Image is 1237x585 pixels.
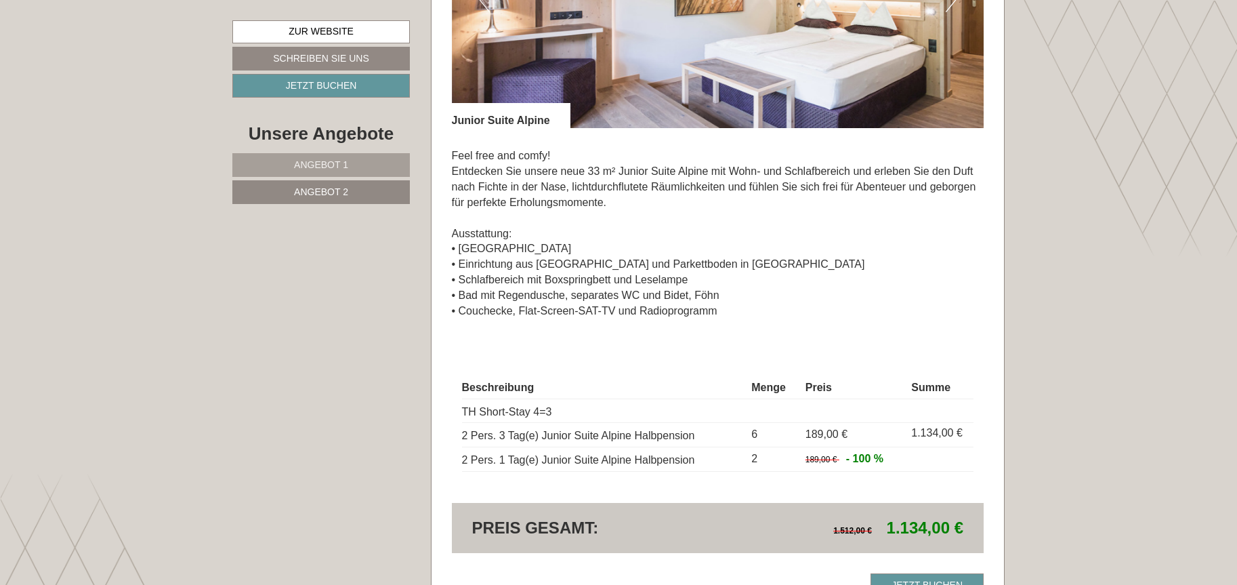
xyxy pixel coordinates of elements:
th: Preis [800,378,906,399]
td: 1.134,00 € [906,423,973,447]
span: 189,00 € [805,455,837,464]
span: - 100 % [846,453,883,464]
th: Summe [906,378,973,399]
div: Preis gesamt: [462,517,718,540]
th: Menge [746,378,800,399]
td: 2 [746,447,800,472]
span: 189,00 € [805,428,847,440]
span: 1.134,00 € [887,519,963,537]
th: Beschreibung [462,378,747,399]
span: Angebot 1 [294,159,348,170]
a: Schreiben Sie uns [232,47,410,70]
a: Jetzt buchen [232,74,410,98]
a: Zur Website [232,20,410,43]
div: Junior Suite Alpine [452,103,570,129]
td: TH Short-Stay 4=3 [462,399,747,423]
div: Unsere Angebote [232,121,410,146]
td: 6 [746,423,800,447]
span: 1.512,00 € [833,526,872,536]
td: 2 Pers. 1 Tag(e) Junior Suite Alpine Halbpension [462,447,747,472]
td: 2 Pers. 3 Tag(e) Junior Suite Alpine Halbpension [462,423,747,447]
span: Angebot 2 [294,186,348,197]
p: Feel free and comfy! Entdecken Sie unsere neue 33 m² Junior Suite Alpine mit Wohn- und Schlafbere... [452,148,984,319]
